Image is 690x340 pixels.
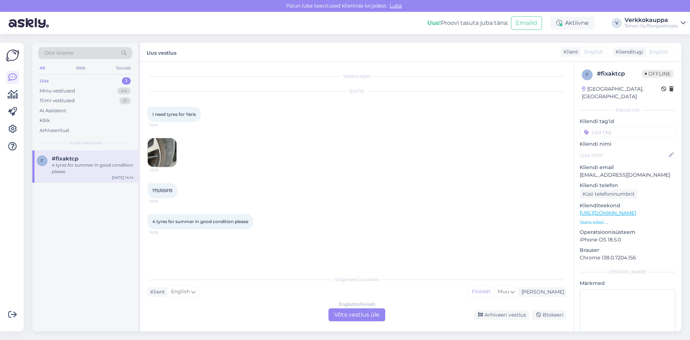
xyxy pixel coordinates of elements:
[580,246,676,254] p: Brauser
[40,107,66,114] div: AI Assistent
[45,49,73,57] span: Otsi kliente
[580,269,676,275] div: [PERSON_NAME]
[148,138,176,167] img: Attachment
[468,286,494,297] div: Finnish
[625,17,686,29] a: VerkkokauppaTeinari Oy/Rengaskirppis
[119,97,131,104] div: 21
[580,254,676,262] p: Chrome 138.0.7204.156
[511,16,542,30] button: Emailid
[427,19,441,26] b: Uus!
[69,140,102,146] span: Uued vestlused
[38,63,46,73] div: All
[149,122,176,128] span: 14:14
[40,87,75,95] div: Minu vestlused
[40,117,50,124] div: Kõik
[328,308,385,321] div: Võta vestlus üle
[580,118,676,125] p: Kliendi tag'id
[52,155,78,162] span: #fixaktcp
[561,48,578,56] div: Klient
[649,48,668,56] span: English
[40,97,75,104] div: Tiimi vestlused
[582,85,661,100] div: [GEOGRAPHIC_DATA], [GEOGRAPHIC_DATA]
[147,276,566,283] div: Valige keel ja vastake
[387,3,404,9] span: Luba
[580,182,676,189] p: Kliendi telefon
[171,288,190,296] span: English
[613,48,643,56] div: Klienditugi
[580,236,676,244] p: iPhone OS 18.5.0
[74,63,87,73] div: Web
[551,17,594,30] div: Aktiivne
[580,210,636,216] a: [URL][DOMAIN_NAME]
[580,151,667,159] input: Lisa nimi
[152,112,196,117] span: I need tyres for Yaris
[580,164,676,171] p: Kliendi email
[115,63,132,73] div: Socials
[474,310,529,320] div: Arhiveeri vestlus
[147,73,566,80] div: Vestlus algas
[40,127,69,134] div: Arhiveeritud
[52,162,134,175] div: 4 tyres for summer in good condition please
[427,19,508,27] div: Proovi tasuta juba täna:
[580,189,638,199] div: Küsi telefoninumbrit
[339,301,375,308] div: English to Finnish
[580,202,676,209] p: Klienditeekond
[586,72,589,77] span: f
[498,288,509,295] span: Muu
[112,175,134,180] div: [DATE] 14:14
[152,188,172,193] span: 175/65R15
[580,219,676,226] p: Vaata edasi ...
[584,48,603,56] span: English
[532,310,566,320] div: Blokeeri
[580,127,676,137] input: Lisa tag
[580,228,676,236] p: Operatsioonisüsteem
[6,49,19,62] img: Askly Logo
[580,280,676,287] p: Märkmed
[519,288,564,296] div: [PERSON_NAME]
[149,230,176,235] span: 14:16
[580,107,676,113] div: Kliendi info
[580,171,676,179] p: [EMAIL_ADDRESS][DOMAIN_NAME]
[597,69,642,78] div: # fixaktcp
[625,17,678,23] div: Verkkokauppa
[147,47,176,57] label: Uus vestlus
[580,140,676,148] p: Kliendi nimi
[122,77,131,85] div: 1
[642,70,673,78] span: Offline
[40,77,49,85] div: Uus
[147,88,566,95] div: [DATE]
[41,158,43,163] span: f
[150,167,177,173] span: 14:14
[625,23,678,29] div: Teinari Oy/Rengaskirppis
[117,87,131,95] div: 44
[152,219,248,224] span: 4 tyres for summer in good condition please
[149,199,176,204] span: 14:15
[612,18,622,28] div: V
[147,288,165,296] div: Klient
